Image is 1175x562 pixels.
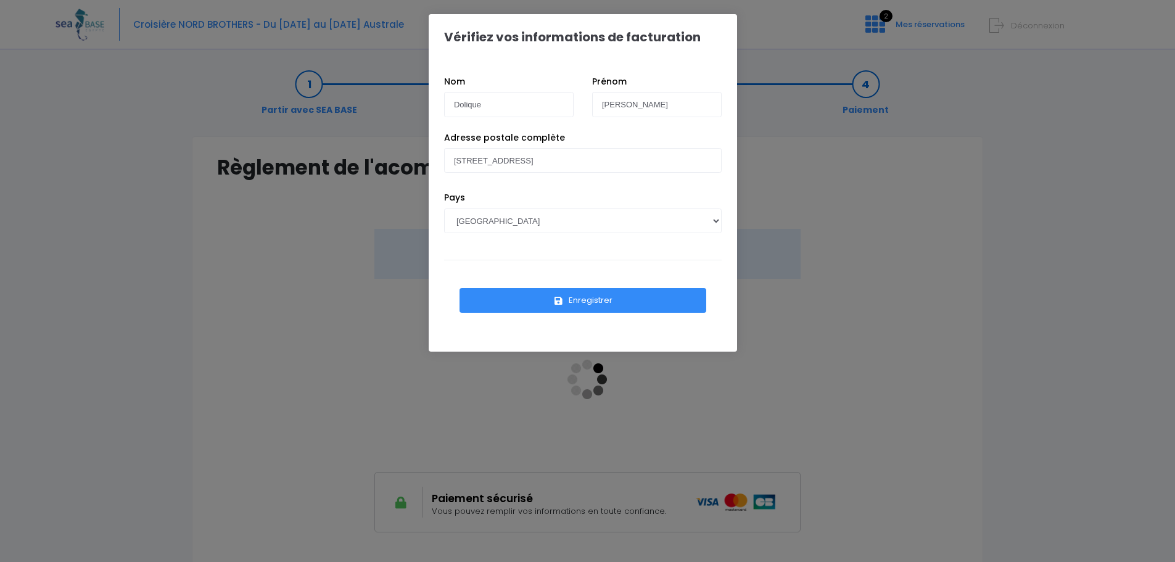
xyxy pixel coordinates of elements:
[592,75,627,88] label: Prénom
[444,75,465,88] label: Nom
[444,131,565,144] label: Adresse postale complète
[460,288,706,313] button: Enregistrer
[444,30,701,44] h1: Vérifiez vos informations de facturation
[444,191,465,204] label: Pays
